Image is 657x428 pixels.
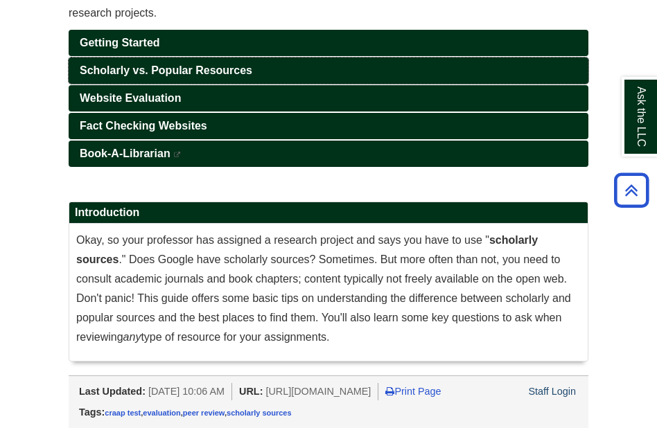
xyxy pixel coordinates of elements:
span: Scholarly vs. Popular Resources [80,64,252,76]
a: Website Evaluation [69,85,588,112]
a: craap test [105,409,141,417]
a: scholarly sources [227,409,292,417]
a: Back to Top [609,181,654,199]
a: Book-A-Librarian [69,141,588,167]
a: peer review [183,409,225,417]
i: Print Page [385,386,394,396]
a: Getting Started [69,30,588,56]
a: evaluation [143,409,180,417]
a: Print Page [385,386,441,397]
span: Book-A-Librarian [80,148,170,159]
a: Scholarly vs. Popular Resources [69,57,588,84]
span: Okay, so your professor has assigned a research project and says you have to use " ." Does Google... [76,234,571,343]
span: URL: [239,386,263,397]
i: This link opens in a new window [173,152,182,158]
span: Website Evaluation [80,92,181,104]
h2: Introduction [69,202,588,224]
span: Last Updated: [79,386,146,397]
span: Getting Started [80,37,160,48]
span: [URL][DOMAIN_NAME] [265,386,371,397]
a: Staff Login [528,386,576,397]
em: any [123,331,141,343]
span: [DATE] 10:06 AM [148,386,225,397]
span: , , , [105,409,291,417]
div: Guide Pages [69,30,588,167]
a: Fact Checking Websites [69,113,588,139]
span: Tags: [79,407,105,418]
span: Fact Checking Websites [80,120,207,132]
strong: scholarly sources [76,234,538,265]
